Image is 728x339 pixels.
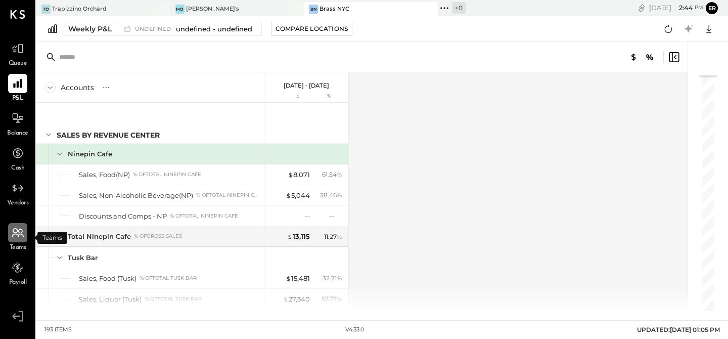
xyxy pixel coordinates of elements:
div: Accounts [61,82,94,93]
div: % of Total Ninepin Cafe [170,213,238,220]
div: Sales, Non-Alcoholic Beverage(NP) [79,191,193,200]
div: Total Ninepin Cafe [68,232,131,241]
a: Queue [1,39,35,68]
span: undefined [135,26,173,32]
div: + 0 [452,2,466,14]
span: Queue [9,59,27,68]
a: Balance [1,109,35,138]
div: Discounts and Comps - NP [79,211,167,221]
div: % of GROSS SALES [134,233,182,240]
div: Tusk Bar [68,253,98,263]
div: Compare Locations [276,24,348,33]
span: Payroll [9,278,27,287]
div: % of Total Ninepin Cafe [196,192,260,199]
span: $ [283,295,289,303]
span: $ [286,191,291,199]
span: % [337,170,342,178]
div: TO [41,5,51,14]
div: [PERSON_NAME]'s [186,5,239,13]
div: -- [305,211,310,221]
div: Brass NYC [320,5,349,13]
div: 38.46 [320,191,342,200]
span: Vendors [7,199,29,208]
div: % of Total Tusk Bar [145,295,202,303]
div: BN [309,5,318,14]
span: Cash [11,164,24,173]
div: 32.71 [323,274,342,283]
div: 27,340 [283,294,310,304]
button: Compare Locations [271,22,352,36]
a: Teams [1,223,35,252]
button: er [706,2,718,14]
div: 8,071 [288,170,310,180]
div: Teams [37,232,67,244]
div: Sales by Revenue Center [57,130,160,140]
div: v 4.33.0 [345,326,364,334]
a: P&L [1,74,35,103]
div: % of Total Ninepin Cafe [133,171,201,178]
div: 13,115 [287,232,310,241]
div: Weekly P&L [68,24,112,34]
span: 2 : 44 [673,3,693,13]
div: $ [269,92,310,100]
div: Sales, Food(NP) [79,170,130,180]
span: undefined - undefined [176,24,252,34]
a: Payroll [1,258,35,287]
span: $ [287,232,293,240]
div: -- [329,211,342,220]
span: % [337,274,342,282]
span: UPDATED: [DATE] 01:05 PM [637,326,720,333]
span: $ [288,171,293,179]
div: 61.54 [322,170,342,179]
a: Vendors [1,179,35,208]
span: P&L [12,94,24,103]
span: Teams [10,243,26,252]
span: % [337,232,342,240]
div: 5,044 [286,191,310,200]
p: [DATE] - [DATE] [284,82,329,89]
div: Sales, Liquor (Tusk) [79,294,142,304]
span: $ [286,274,291,282]
span: % [337,191,342,199]
span: Balance [7,129,28,138]
div: [DATE] [649,3,703,13]
div: Ninepin Cafe [68,149,112,159]
div: 11.27 [324,232,342,241]
div: 57.77 [322,294,342,304]
span: pm [695,4,703,11]
div: 15,481 [286,274,310,283]
div: % of Total Tusk Bar [140,275,197,282]
span: % [337,294,342,303]
div: copy link [636,3,647,13]
button: Weekly P&L undefinedundefined - undefined [63,22,262,36]
div: % [312,92,345,100]
a: Cash [1,144,35,173]
div: Sales, Food (Tusk) [79,274,136,283]
div: 193 items [44,326,72,334]
div: Trapizzino Orchard [52,5,107,13]
div: Mo [175,5,185,14]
